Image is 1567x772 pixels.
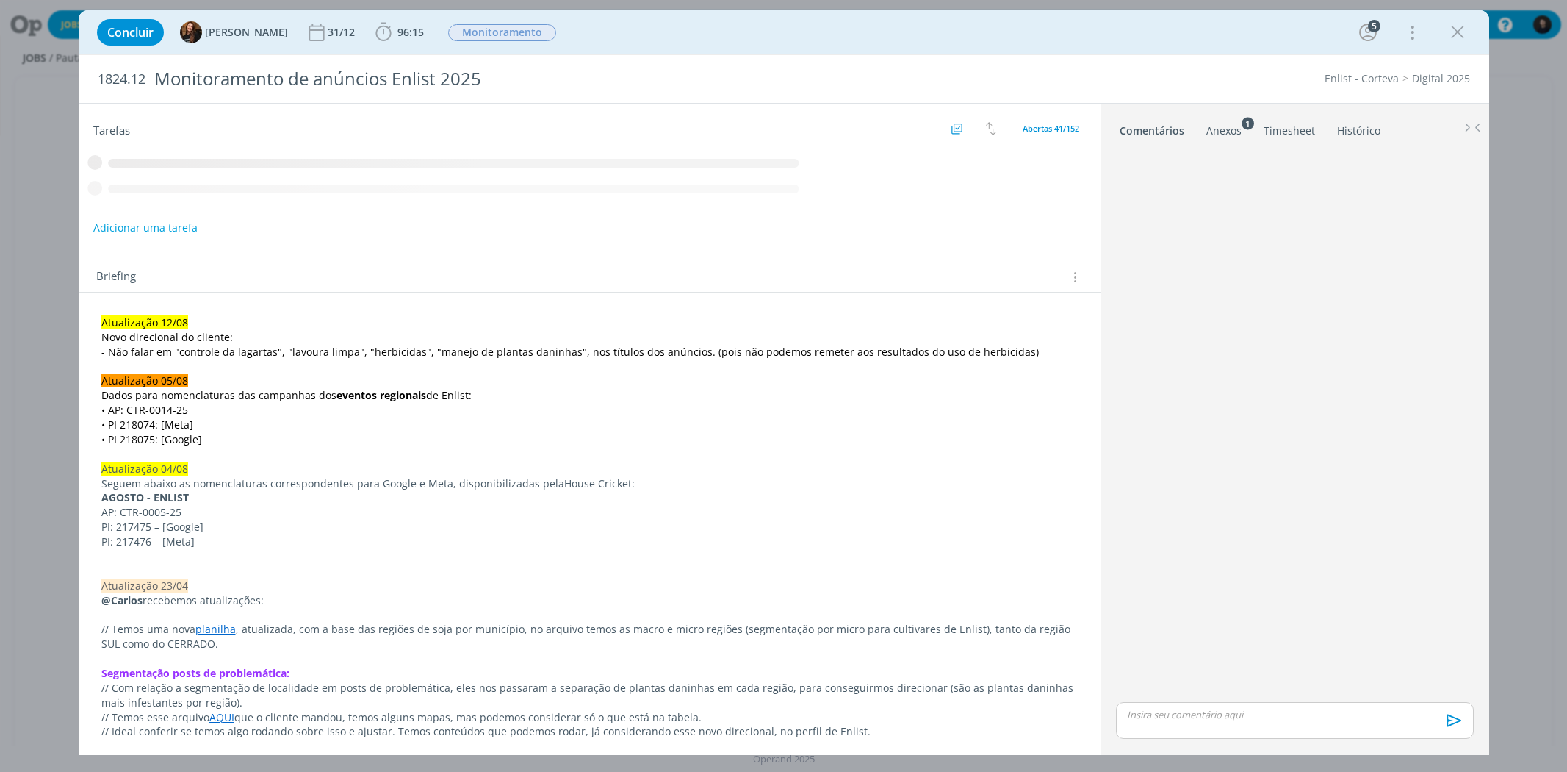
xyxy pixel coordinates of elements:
[336,388,426,402] strong: eventos regionais
[1356,21,1380,44] button: 5
[101,490,189,504] strong: AGOSTO - ENLIST
[426,388,472,402] span: de Enlist:
[1368,20,1380,32] div: 5
[107,26,154,38] span: Concluir
[101,579,188,593] span: Atualização 23/04
[101,403,188,417] span: • AP: CTR-0014-25
[1119,117,1185,138] a: Comentários
[101,535,195,548] span: PI: 217476 – [Meta]
[101,388,336,402] span: Dados para nomenclaturas das campanhas dos
[101,462,188,476] span: Atualização 04/08
[93,215,198,241] button: Adicionar uma tarefa
[372,21,428,44] button: 96:15
[195,622,236,636] a: planilha
[1242,117,1254,129] sup: 1
[448,24,556,41] span: Monitoramento
[986,122,996,135] img: arrow-down-up.svg
[209,710,234,724] a: AQUI
[101,666,289,680] strong: Segmentação posts de problemática:
[1336,117,1381,138] a: Histórico
[1412,71,1470,85] a: Digital 2025
[328,27,358,37] div: 31/12
[101,520,203,534] span: PI: 217475 – [Google]
[101,315,188,329] span: Atualização 12/08
[1263,117,1316,138] a: Timesheet
[101,476,1078,491] p: House Cricket
[1206,124,1242,138] div: Anexos
[101,418,193,432] span: • PI 218074: [Meta]
[447,24,557,42] button: Monitoramento
[1023,123,1079,134] span: Abertas 41/152
[1325,71,1399,85] a: Enlist - Corteva
[632,476,635,490] span: :
[101,710,1078,725] p: // Temos esse arquivo que o cliente mandou, temos alguns mapas, mas podemos considerar só o que e...
[205,27,288,37] span: [PERSON_NAME]
[93,120,130,137] span: Tarefas
[101,724,1078,739] p: // Ideal conferir se temos algo rodando sobre isso e ajustar. Temos conteúdos que podemos rodar, ...
[101,330,233,344] span: Novo direcional do cliente:
[148,61,892,97] div: Monitoramento de anúncios Enlist 2025
[98,71,145,87] span: 1824.12
[180,21,202,43] img: T
[97,19,164,46] button: Concluir
[397,25,424,39] span: 96:15
[101,476,564,490] span: Seguem abaixo as nomenclaturas correspondentes para Google e Meta, disponibilizadas pela
[180,21,288,43] button: T[PERSON_NAME]
[79,10,1489,755] div: dialog
[96,268,136,287] span: Briefing
[101,505,181,519] span: AP: CTR-0005-25
[101,593,1078,608] p: recebemos atualizações:
[101,622,1078,651] p: // Temos uma nova , atualizada, com a base das regiões de soja por município, no arquivo temos as...
[101,593,143,607] strong: @Carlos
[101,345,1039,359] span: - Não falar em "controle da lagartas", "lavoura limpa", "herbicidas", "manejo de plantas daninhas...
[101,681,1078,710] p: // Com relação a segmentação de localidade em posts de problemática, eles nos passaram a separaçã...
[101,432,202,446] span: • PI 218075: [Google]
[101,374,188,387] span: Atualização 05/08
